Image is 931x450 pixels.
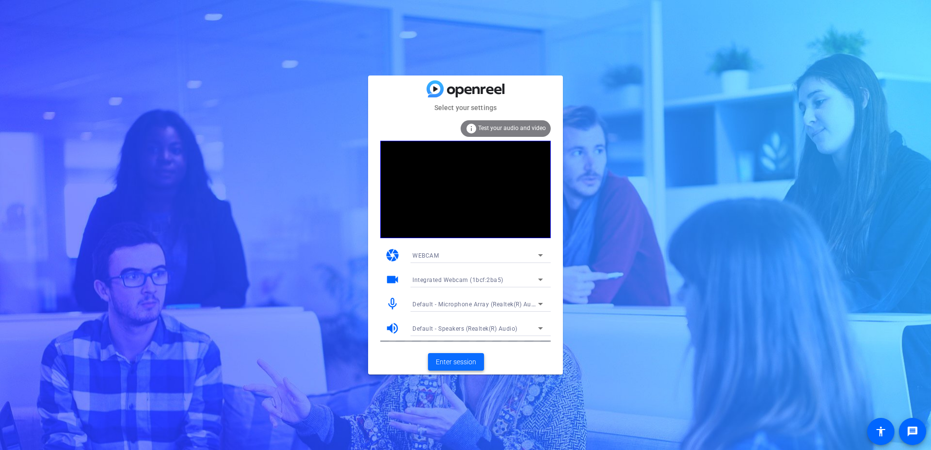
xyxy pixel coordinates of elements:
[368,102,563,113] mat-card-subtitle: Select your settings
[412,325,518,332] span: Default - Speakers (Realtek(R) Audio)
[385,248,400,262] mat-icon: camera
[427,80,504,97] img: blue-gradient.svg
[412,252,439,259] span: WEBCAM
[412,277,503,283] span: Integrated Webcam (1bcf:2ba5)
[385,321,400,336] mat-icon: volume_up
[385,297,400,311] mat-icon: mic_none
[907,426,918,437] mat-icon: message
[412,300,542,308] span: Default - Microphone Array (Realtek(R) Audio)
[875,426,887,437] mat-icon: accessibility
[465,123,477,134] mat-icon: info
[428,353,484,371] button: Enter session
[385,272,400,287] mat-icon: videocam
[436,357,476,367] span: Enter session
[478,125,546,131] span: Test your audio and video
